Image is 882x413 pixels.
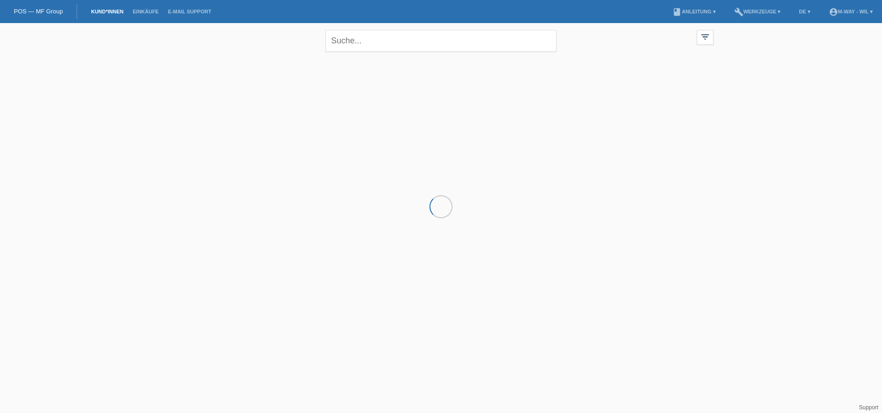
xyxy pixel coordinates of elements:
[700,32,710,42] i: filter_list
[14,8,63,15] a: POS — MF Group
[859,404,878,411] a: Support
[730,9,785,14] a: buildWerkzeuge ▾
[794,9,815,14] a: DE ▾
[668,9,720,14] a: bookAnleitung ▾
[672,7,682,17] i: book
[128,9,163,14] a: Einkäufe
[734,7,743,17] i: build
[86,9,128,14] a: Kund*innen
[163,9,216,14] a: E-Mail Support
[829,7,838,17] i: account_circle
[824,9,877,14] a: account_circlem-way - Wil ▾
[326,30,556,52] input: Suche...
